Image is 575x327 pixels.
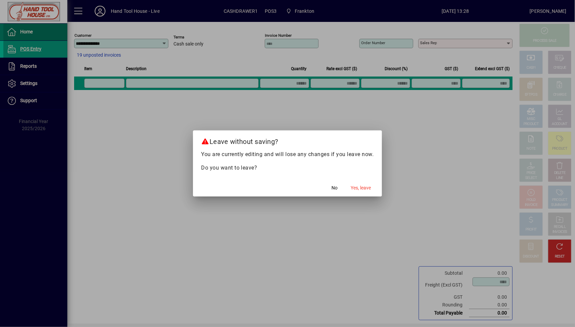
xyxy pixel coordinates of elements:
span: Yes, leave [351,184,371,191]
button: Yes, leave [348,182,374,194]
button: No [324,182,346,194]
p: You are currently editing and will lose any changes if you leave now. [201,150,374,158]
p: Do you want to leave? [201,164,374,172]
span: No [332,184,338,191]
h2: Leave without saving? [193,130,382,150]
